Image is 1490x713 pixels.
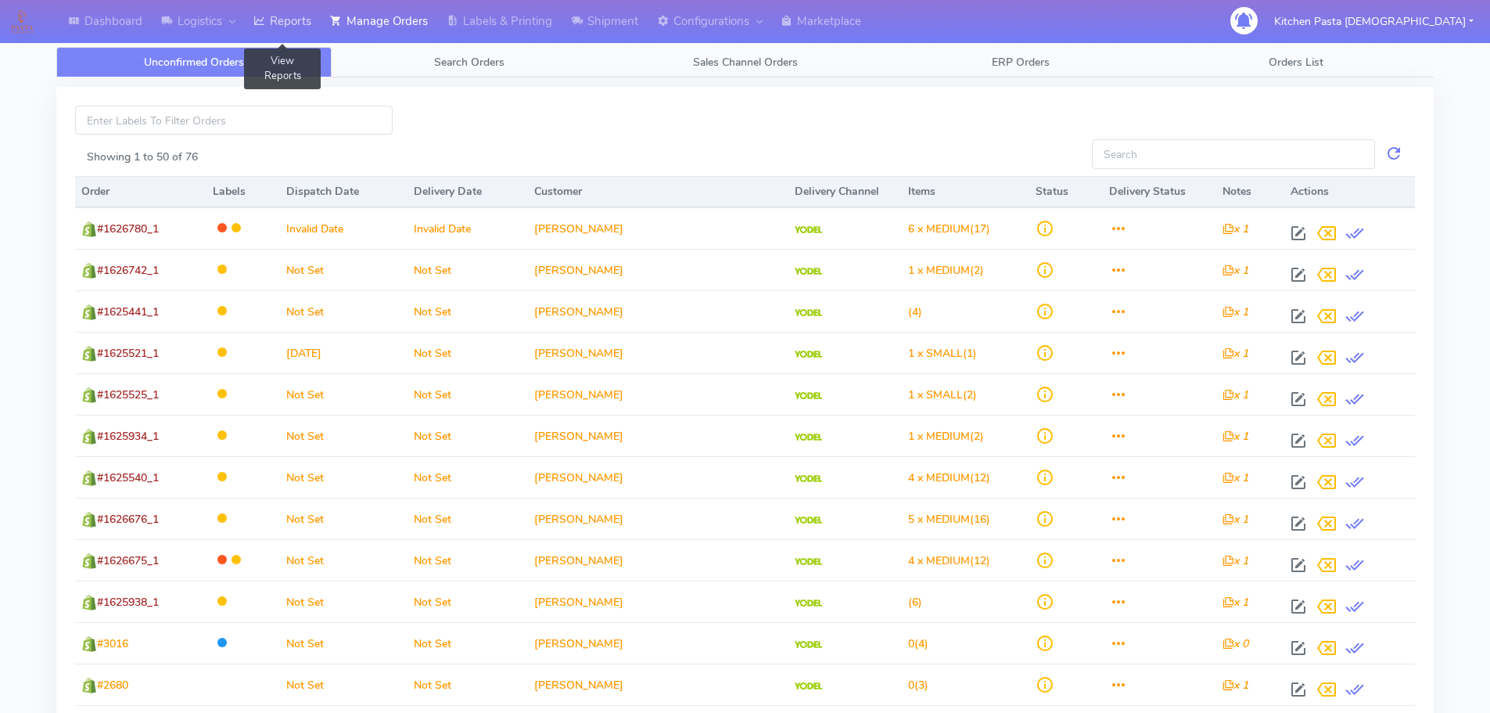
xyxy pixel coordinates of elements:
[280,290,408,332] td: Not Set
[908,678,914,693] span: 0
[528,290,788,332] td: [PERSON_NAME]
[56,47,1434,77] ul: Tabs
[97,553,159,568] span: #1626675_1
[528,456,788,498] td: [PERSON_NAME]
[75,106,393,135] input: Enter Labels To Filter Orders
[97,221,159,236] span: #1626780_1
[434,55,504,70] span: Search Orders
[97,678,128,693] span: #2680
[908,304,922,319] span: (4)
[408,415,529,456] td: Not Set
[1223,678,1248,693] i: x 1
[97,512,159,527] span: #1626676_1
[280,415,408,456] td: Not Set
[1223,470,1248,485] i: x 1
[528,332,788,373] td: [PERSON_NAME]
[97,387,159,402] span: #1625525_1
[408,176,529,207] th: Delivery Date
[280,622,408,664] td: Not Set
[1223,553,1248,568] i: x 1
[280,581,408,622] td: Not Set
[1223,636,1248,651] i: x 0
[795,475,822,483] img: Yodel
[280,664,408,705] td: Not Set
[87,149,198,165] label: Showing 1 to 50 of 76
[144,55,244,70] span: Unconfirmed Orders
[795,226,822,234] img: Yodel
[280,207,408,249] td: Invalid Date
[528,415,788,456] td: [PERSON_NAME]
[280,332,408,373] td: [DATE]
[97,263,159,278] span: #1626742_1
[908,387,977,402] span: (2)
[528,207,788,249] td: [PERSON_NAME]
[408,373,529,415] td: Not Set
[97,346,159,361] span: #1625521_1
[1284,176,1415,207] th: Actions
[908,512,970,527] span: 5 x MEDIUM
[908,512,990,527] span: (16)
[908,636,914,651] span: 0
[908,221,990,236] span: (17)
[528,622,788,664] td: [PERSON_NAME]
[1223,221,1248,236] i: x 1
[908,470,990,485] span: (12)
[1216,176,1284,207] th: Notes
[908,346,963,361] span: 1 x SMALL
[795,351,822,358] img: Yodel
[908,553,990,568] span: (12)
[280,176,408,207] th: Dispatch Date
[1103,176,1216,207] th: Delivery Status
[908,429,970,444] span: 1 x MEDIUM
[408,290,529,332] td: Not Set
[795,517,822,524] img: Yodel
[788,176,902,207] th: Delivery Channel
[908,470,970,485] span: 4 x MEDIUM
[1269,55,1323,70] span: Orders List
[280,539,408,581] td: Not Set
[908,595,922,610] span: (6)
[97,304,159,319] span: #1625441_1
[908,263,984,278] span: (2)
[992,55,1050,70] span: ERP Orders
[908,553,970,568] span: 4 x MEDIUM
[908,387,963,402] span: 1 x SMALL
[280,456,408,498] td: Not Set
[795,309,822,317] img: Yodel
[795,434,822,441] img: Yodel
[1262,5,1485,38] button: Kitchen Pasta [DEMOGRAPHIC_DATA]
[1223,263,1248,278] i: x 1
[1092,139,1375,168] input: Search
[408,249,529,290] td: Not Set
[280,249,408,290] td: Not Set
[528,249,788,290] td: [PERSON_NAME]
[1223,512,1248,527] i: x 1
[528,498,788,539] td: [PERSON_NAME]
[1223,304,1248,319] i: x 1
[97,429,159,444] span: #1625934_1
[75,176,206,207] th: Order
[408,207,529,249] td: Invalid Date
[97,470,159,485] span: #1625540_1
[795,268,822,275] img: Yodel
[795,558,822,566] img: Yodel
[908,263,970,278] span: 1 x MEDIUM
[908,346,977,361] span: (1)
[280,373,408,415] td: Not Set
[908,429,984,444] span: (2)
[280,498,408,539] td: Not Set
[408,456,529,498] td: Not Set
[1223,595,1248,610] i: x 1
[795,641,822,649] img: Yodel
[528,581,788,622] td: [PERSON_NAME]
[408,581,529,622] td: Not Set
[408,332,529,373] td: Not Set
[1223,429,1248,444] i: x 1
[528,664,788,705] td: [PERSON_NAME]
[1223,387,1248,402] i: x 1
[795,600,822,607] img: Yodel
[902,176,1029,207] th: Items
[408,622,529,664] td: Not Set
[408,539,529,581] td: Not Set
[908,678,928,693] span: (3)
